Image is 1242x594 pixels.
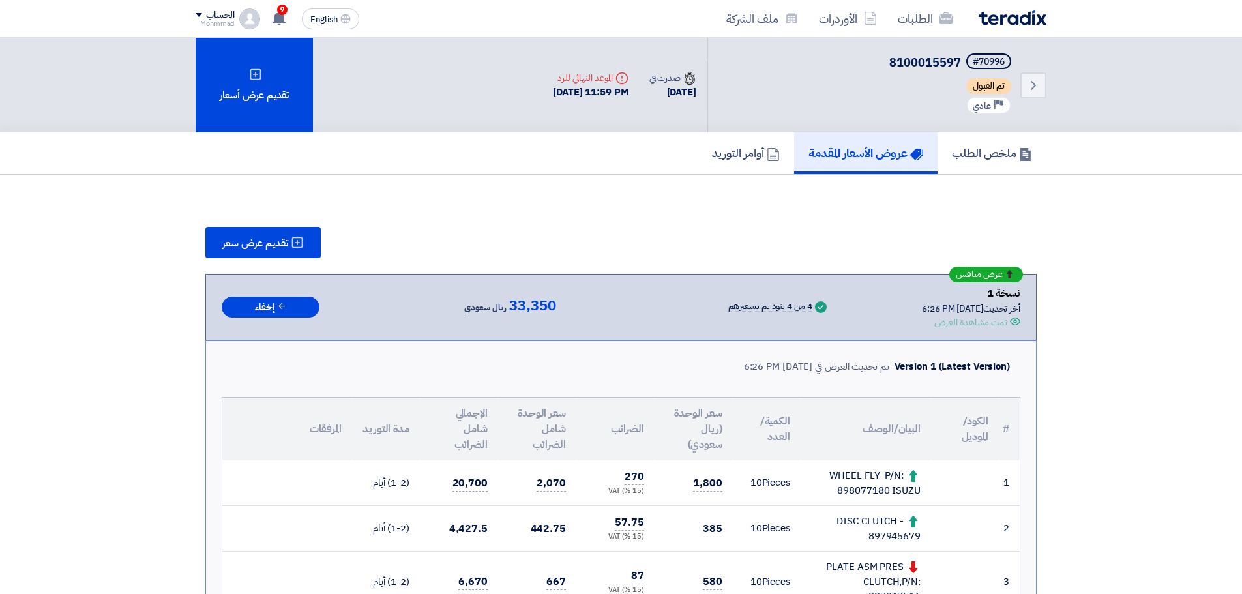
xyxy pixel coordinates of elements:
span: 6,670 [458,574,488,590]
td: Pieces [733,460,801,506]
th: الضرائب [576,398,655,460]
span: 442.75 [531,521,566,537]
span: ريال سعودي [464,300,507,316]
span: 33,350 [509,298,555,314]
span: 87 [631,568,644,584]
td: Pieces [733,506,801,552]
span: 580 [703,574,722,590]
a: الطلبات [887,3,963,34]
div: الموعد النهائي للرد [553,71,628,85]
span: تقديم عرض سعر [222,238,288,248]
div: الحساب [206,10,234,21]
img: profile_test.png [239,8,260,29]
span: 4,427.5 [449,521,488,537]
span: 270 [625,469,644,485]
th: # [999,398,1020,460]
span: 57.75 [615,514,644,531]
h5: ملخص الطلب [952,145,1032,160]
button: English [302,8,359,29]
span: 2,070 [537,475,566,492]
div: أخر تحديث [DATE] 6:26 PM [922,302,1020,316]
div: تقديم عرض أسعار [196,38,313,132]
span: 9 [277,5,288,15]
div: تم تحديث العرض في [DATE] 6:26 PM [744,359,889,374]
th: الكمية/العدد [733,398,801,460]
div: 4 من 4 بنود تم تسعيرهم [728,302,812,312]
span: 10 [750,521,762,535]
a: الأوردرات [808,3,887,34]
th: مدة التوريد [352,398,420,460]
span: English [310,15,338,24]
td: 2 [999,506,1020,552]
button: إخفاء [222,297,319,318]
th: المرفقات [222,398,352,460]
span: عرض منافس [956,270,1003,279]
h5: أوامر التوريد [712,145,780,160]
th: البيان/الوصف [801,398,931,460]
div: (15 %) VAT [587,531,644,542]
th: الكود/الموديل [931,398,999,460]
span: 10 [750,574,762,589]
span: تم القبول [966,78,1011,94]
h5: 8100015597 [889,53,1014,72]
th: سعر الوحدة (ريال سعودي) [655,398,733,460]
td: 1 [999,460,1020,506]
span: 20,700 [452,475,488,492]
a: عروض الأسعار المقدمة [794,132,938,174]
th: سعر الوحدة شامل الضرائب [498,398,576,460]
img: Teradix logo [979,10,1046,25]
span: 8100015597 [889,53,961,71]
div: [DATE] 11:59 PM [553,85,628,100]
div: Mohmmad [196,20,234,27]
div: نسخة 1 [922,285,1020,302]
a: أوامر التوريد [698,132,794,174]
td: (1-2) أيام [352,506,420,552]
button: تقديم عرض سعر [205,227,321,258]
td: (1-2) أيام [352,460,420,506]
div: #70996 [973,57,1005,67]
span: 385 [703,521,722,537]
a: ملخص الطلب [938,132,1046,174]
span: 10 [750,475,762,490]
span: عادي [973,100,991,112]
span: 667 [546,574,566,590]
span: 1,800 [693,475,722,492]
div: DISC CLUTCH - 897945679 [811,514,921,543]
h5: عروض الأسعار المقدمة [808,145,923,160]
div: تمت مشاهدة العرض [934,316,1007,329]
div: (15 %) VAT [587,486,644,497]
a: ملف الشركة [716,3,808,34]
div: [DATE] [649,85,696,100]
div: WHEEL FLY P/N: 898077180 ISUZU [811,468,921,497]
div: Version 1 (Latest Version) [895,359,1010,374]
div: صدرت في [649,71,696,85]
th: الإجمالي شامل الضرائب [420,398,498,460]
